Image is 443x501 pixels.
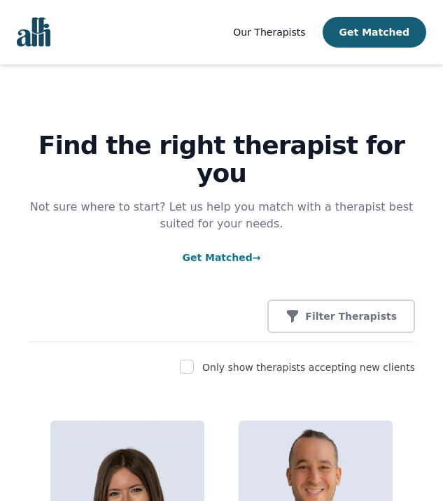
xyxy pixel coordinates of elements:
img: alli logo [17,17,50,47]
a: Get Matched [182,252,260,263]
h1: Find the right therapist for you [28,132,415,188]
label: Only show therapists accepting new clients [202,362,415,373]
a: Our Therapists [233,24,305,41]
button: Filter Therapists [267,299,415,333]
span: → [253,252,261,263]
p: Not sure where to start? Let us help you match with a therapist best suited for your needs. [28,199,415,232]
span: Our Therapists [233,27,305,38]
button: Get Matched [323,17,426,48]
p: Filter Therapists [305,309,397,323]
